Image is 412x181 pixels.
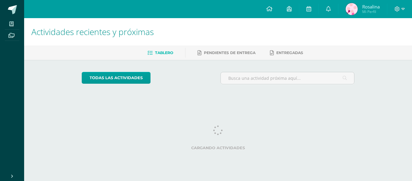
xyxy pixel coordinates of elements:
span: Rosalina [362,4,380,10]
span: Mi Perfil [362,9,380,14]
a: Entregadas [270,48,303,58]
a: Tablero [147,48,173,58]
span: Tablero [155,50,173,55]
a: todas las Actividades [82,72,151,84]
a: Pendientes de entrega [198,48,255,58]
input: Busca una actividad próxima aquí... [221,72,354,84]
label: Cargando actividades [82,146,355,150]
span: Pendientes de entrega [204,50,255,55]
span: Entregadas [276,50,303,55]
img: ff22b277d8d25d325d9afcb71e8658f2.png [346,3,358,15]
span: Actividades recientes y próximas [31,26,154,37]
